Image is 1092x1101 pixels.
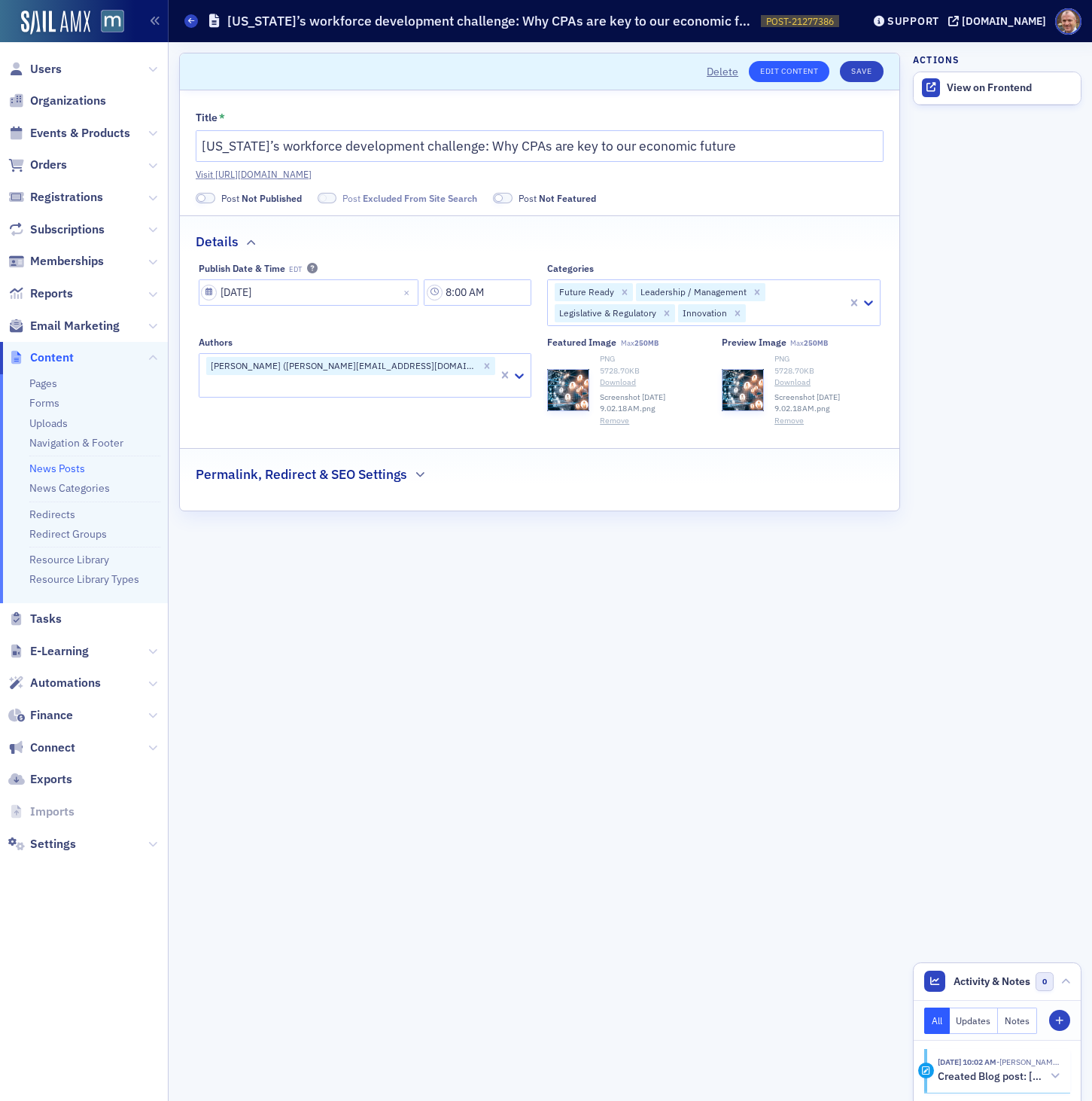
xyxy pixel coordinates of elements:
span: Tasks [30,611,62,627]
a: Download [600,377,706,389]
a: Subscriptions [8,221,105,238]
img: SailAMX [101,10,124,33]
div: View on Frontend [947,81,1073,95]
span: Max [621,338,659,348]
div: Remove Legislative & Regulatory [659,304,675,322]
span: Settings [30,836,76,852]
a: Edit Content [749,61,829,82]
div: Leadership / Management [636,283,749,301]
span: Post [342,191,477,205]
button: [DOMAIN_NAME] [948,16,1051,26]
a: Redirect Groups [29,527,107,541]
div: Categories [547,263,594,274]
div: 5728.70 KB [600,365,706,377]
span: Registrations [30,189,103,206]
div: Remove Future Ready [616,283,633,301]
abbr: This field is required [219,111,225,125]
span: Memberships [30,253,104,270]
a: Organizations [8,93,106,109]
div: [PERSON_NAME] ([PERSON_NAME][EMAIL_ADDRESS][DOMAIN_NAME]) [206,357,479,375]
div: Future Ready [555,283,616,301]
span: Exports [30,771,72,788]
button: All [924,1008,950,1034]
button: Remove [600,415,629,427]
span: Events & Products [30,125,130,142]
span: Post [519,191,596,205]
span: Not Published [242,192,302,204]
div: Featured Image [547,337,616,348]
a: Resource Library [29,553,109,566]
button: Delete [707,64,738,80]
span: Activity & Notes [954,974,1030,990]
h2: Permalink, Redirect & SEO Settings [196,465,407,484]
span: Organizations [30,93,106,109]
button: Notes [998,1008,1037,1034]
div: Publish Date & Time [199,263,285,274]
span: Not Featured [539,192,596,204]
span: Screenshot [DATE] 9.02.18 AM.png [600,392,706,416]
a: View Homepage [90,10,124,35]
img: SailAMX [21,11,90,35]
span: Not Published [196,193,215,204]
a: View on Frontend [914,72,1081,104]
a: E-Learning [8,643,89,660]
span: Automations [30,675,101,691]
a: Memberships [8,253,104,270]
span: Content [30,349,74,366]
span: Max [790,338,828,348]
a: Settings [8,836,76,852]
div: Legislative & Regulatory [555,304,659,322]
button: Remove [774,415,804,427]
h4: Actions [913,53,960,66]
span: Screenshot [DATE] 9.02.18 AM.png [774,392,881,416]
span: Users [30,61,62,78]
span: Subscriptions [30,221,105,238]
button: Created Blog post: [US_STATE]’s workforce development challenge: Why CPAs are key to our economic... [938,1069,1060,1084]
div: Preview image [722,337,786,348]
a: Forms [29,396,59,410]
span: Excluded From Site Search [363,192,477,204]
span: Connect [30,740,75,756]
div: Support [887,14,939,28]
time: 8/19/2025 10:02 AM [938,1057,996,1067]
a: Orders [8,157,67,173]
span: Bill Sheridan [996,1057,1060,1067]
a: Connect [8,740,75,756]
button: Save [840,61,883,82]
a: Reports [8,285,73,302]
a: Tasks [8,611,62,627]
input: MM/DD/YYYY [199,279,419,306]
a: Users [8,61,62,78]
a: Content [8,349,74,366]
span: Finance [30,707,73,724]
a: Navigation & Footer [29,436,123,450]
span: EDT [289,265,302,274]
div: PNG [774,353,881,365]
span: 250MB [634,338,659,348]
span: 0 [1036,972,1054,991]
div: Remove Innovation [729,304,746,322]
a: Visit [URL][DOMAIN_NAME] [196,167,884,181]
div: Remove Rebekah Olson (rebekah@macpa.org) [479,357,495,375]
span: Orders [30,157,67,173]
span: Excluded From Site Search [318,193,337,204]
a: Email Marketing [8,318,120,334]
a: Redirects [29,508,75,521]
span: 250MB [804,338,828,348]
span: Email Marketing [30,318,120,334]
span: POST-21277386 [766,15,834,28]
span: Not Featured [493,193,513,204]
a: Uploads [29,416,68,430]
div: Remove Leadership / Management [749,283,765,301]
a: Download [774,377,881,389]
h5: Created Blog post: [US_STATE]’s workforce development challenge: Why CPAs are key to our economic... [938,1070,1045,1084]
a: Events & Products [8,125,130,142]
div: [DOMAIN_NAME] [962,14,1046,28]
span: Post [221,191,302,205]
a: Automations [8,675,101,691]
a: News Categories [29,481,110,495]
a: Pages [29,377,57,390]
span: E-Learning [30,643,89,660]
span: Imports [30,804,75,820]
div: PNG [600,353,706,365]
